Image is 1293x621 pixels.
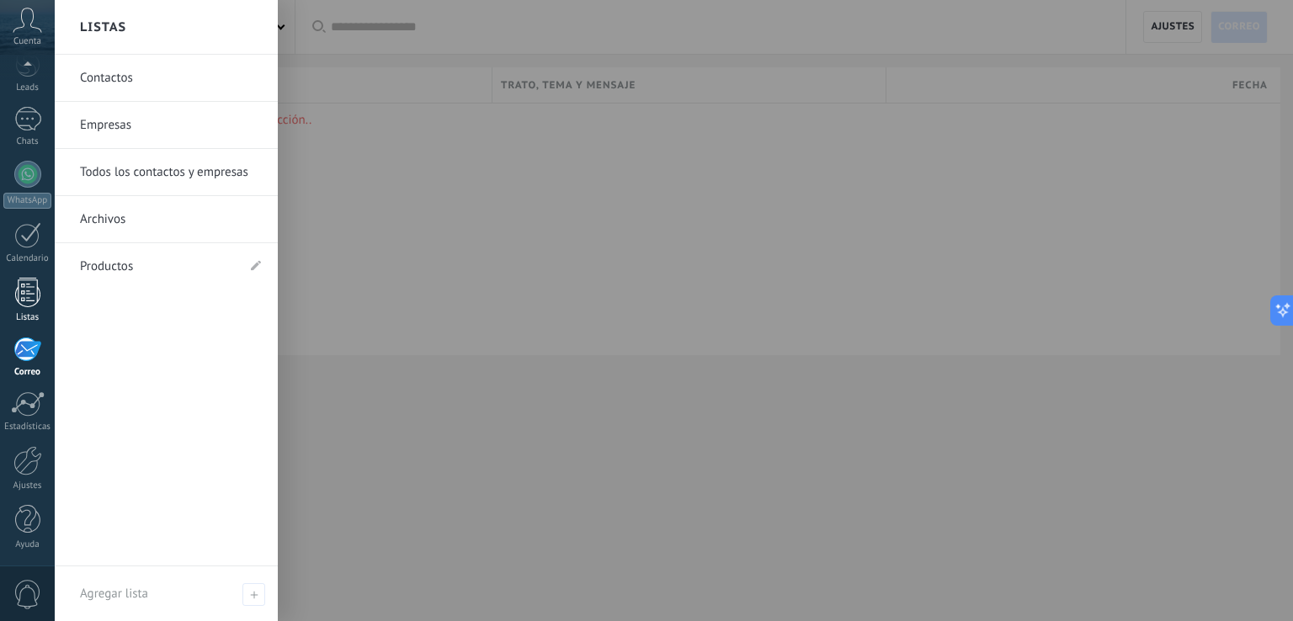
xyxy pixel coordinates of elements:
[80,196,261,243] a: Archivos
[3,82,52,93] div: Leads
[3,539,52,550] div: Ayuda
[3,253,52,264] div: Calendario
[80,586,148,602] span: Agregar lista
[3,136,52,147] div: Chats
[80,55,261,102] a: Contactos
[80,243,236,290] a: Productos
[242,583,265,606] span: Agregar lista
[80,1,126,54] h2: Listas
[3,480,52,491] div: Ajustes
[80,149,261,196] a: Todos los contactos y empresas
[3,193,51,209] div: WhatsApp
[3,367,52,378] div: Correo
[13,36,41,47] span: Cuenta
[3,312,52,323] div: Listas
[80,102,261,149] a: Empresas
[3,422,52,433] div: Estadísticas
